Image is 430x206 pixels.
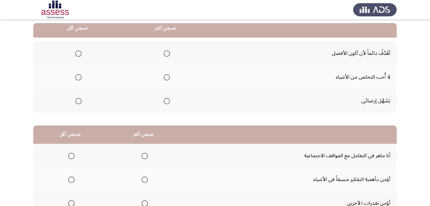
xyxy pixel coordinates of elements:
[66,174,75,185] mat-radio-group: Select an option
[180,144,397,167] td: أنا ماهر في التعامل مع المواقف الاجتماعية
[353,1,397,19] img: Assess Talent Management logo
[180,167,397,191] td: أؤمن بـأهمية التفكير مسبقاً في الأشياء
[161,95,170,106] mat-radio-group: Select an option
[121,19,209,38] th: تصفني أكثر
[139,150,148,161] mat-radio-group: Select an option
[73,72,82,82] mat-radio-group: Select an option
[66,150,75,161] mat-radio-group: Select an option
[161,48,170,59] mat-radio-group: Select an option
[73,48,82,59] mat-radio-group: Select an option
[209,65,397,89] td: لا أُحب التخلص من الأشياء
[209,41,397,65] td: أهْدُفْ دائماً لأن أكون الأفضل
[139,174,148,185] mat-radio-group: Select an option
[33,19,121,38] th: تصفني أقَل
[33,125,107,144] th: تصفني أقَل
[33,1,77,19] img: Assessment logo of OCM R1 ASSESS
[107,125,180,144] th: تصفني أكثر
[73,95,82,106] mat-radio-group: Select an option
[161,72,170,82] mat-radio-group: Select an option
[209,89,397,113] td: يَسْهُل إرضائي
